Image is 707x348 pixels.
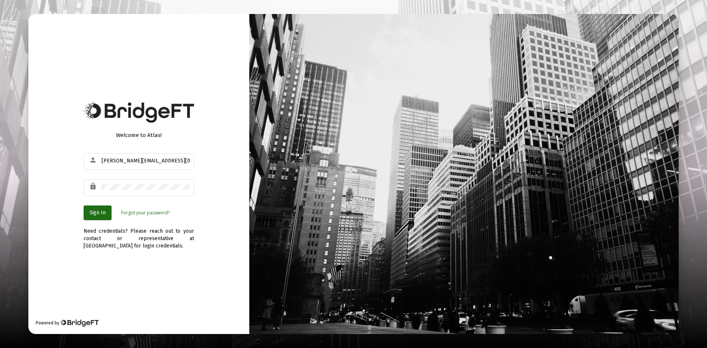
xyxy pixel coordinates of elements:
img: Bridge Financial Technology Logo [84,102,194,123]
div: Need credentials? Please reach out to your contact or representative at [GEOGRAPHIC_DATA] for log... [84,220,194,250]
span: Sign In [89,210,106,216]
button: Sign In [84,205,112,220]
mat-icon: person [89,156,98,165]
img: Bridge Financial Technology Logo [60,319,99,327]
input: Email or Username [102,158,190,164]
div: Welcome to Atlas! [84,131,194,139]
div: Powered by [36,319,99,327]
a: Forgot your password? [121,209,170,217]
mat-icon: lock [89,182,98,191]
